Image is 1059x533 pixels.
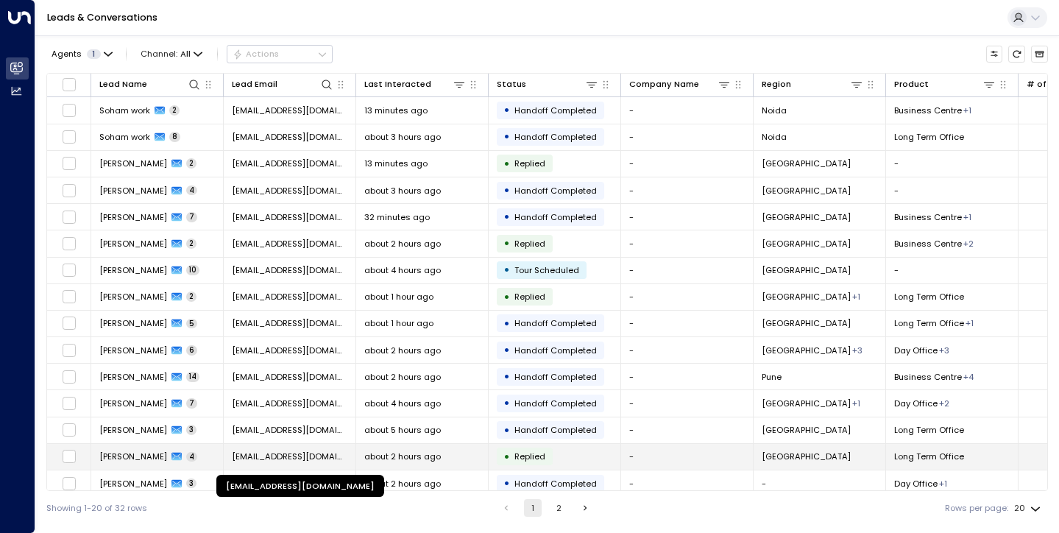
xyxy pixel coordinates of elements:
[514,105,597,116] span: Handoff Completed
[186,239,196,249] span: 2
[99,451,167,462] span: Khyati Singh
[621,177,754,203] td: -
[232,131,347,143] span: sohamworkss@gmail.com
[514,451,545,462] span: Replied
[503,100,510,120] div: •
[364,158,428,169] span: 13 minutes ago
[945,502,1008,515] label: Rows per page:
[497,499,595,517] nav: pagination navigation
[503,340,510,360] div: •
[503,207,510,227] div: •
[503,393,510,413] div: •
[186,265,199,275] span: 10
[364,131,441,143] span: about 3 hours ago
[46,46,116,62] button: Agents1
[762,371,782,383] span: Pune
[503,233,510,253] div: •
[514,131,597,143] span: Handoff Completed
[232,77,277,91] div: Lead Email
[621,311,754,336] td: -
[233,49,279,59] div: Actions
[169,132,180,142] span: 8
[99,77,147,91] div: Lead Name
[62,263,77,278] span: Toggle select row
[503,127,510,147] div: •
[894,77,996,91] div: Product
[894,131,964,143] span: Long Term Office
[52,50,82,58] span: Agents
[62,370,77,384] span: Toggle select row
[894,424,964,436] span: Long Term Office
[62,156,77,171] span: Toggle select row
[364,238,441,250] span: about 2 hours ago
[62,236,77,251] span: Toggle select row
[894,211,962,223] span: Business Centre
[894,105,962,116] span: Business Centre
[364,185,441,197] span: about 3 hours ago
[762,77,863,91] div: Region
[364,77,431,91] div: Last Interacted
[99,291,167,303] span: Yuvraj Singh
[503,154,510,174] div: •
[886,258,1019,283] td: -
[621,151,754,177] td: -
[762,424,851,436] span: Newcastle
[180,49,191,59] span: All
[514,238,545,250] span: Replied
[621,444,754,470] td: -
[963,105,971,116] div: Long Term Office
[514,398,597,409] span: Handoff Completed
[364,291,433,303] span: about 1 hour ago
[186,319,197,329] span: 5
[364,371,441,383] span: about 2 hours ago
[886,151,1019,177] td: -
[99,211,167,223] span: Nick
[99,158,167,169] span: Tiffany Chang
[762,291,851,303] span: Mumbai
[216,475,384,497] div: [EMAIL_ADDRESS][DOMAIN_NAME]
[621,97,754,123] td: -
[514,424,597,436] span: Handoff Completed
[364,105,428,116] span: 13 minutes ago
[62,103,77,118] span: Toggle select row
[514,371,597,383] span: Handoff Completed
[503,420,510,440] div: •
[894,291,964,303] span: Long Term Office
[232,398,347,409] span: singh.yuvraj2006@gmail.com
[894,451,964,462] span: Long Term Office
[852,398,860,409] div: Newcastle
[621,417,754,443] td: -
[963,371,974,383] div: Day Office,Long Term Office,Meeting Room,Workstation
[762,105,787,116] span: Noida
[1008,46,1025,63] span: Refresh
[497,77,598,91] div: Status
[62,316,77,331] span: Toggle select row
[62,77,77,92] span: Toggle select all
[621,337,754,363] td: -
[186,186,197,196] span: 4
[621,284,754,310] td: -
[762,345,851,356] span: Manchester
[232,77,333,91] div: Lead Email
[621,230,754,256] td: -
[232,424,347,436] span: singh.yuvraj2006@gmail.com
[514,264,579,276] span: Tour Scheduled
[621,470,754,496] td: -
[894,398,938,409] span: Day Office
[232,158,347,169] span: tiffany66135@gmail.com
[62,343,77,358] span: Toggle select row
[503,314,510,333] div: •
[186,212,197,222] span: 7
[232,345,347,356] span: singh.yuvraj2006@gmail.com
[364,398,441,409] span: about 4 hours ago
[503,180,510,200] div: •
[621,364,754,389] td: -
[99,317,167,329] span: Yuvraj Singh
[46,502,147,515] div: Showing 1-20 of 32 rows
[99,345,167,356] span: Yuvraj Singh
[621,258,754,283] td: -
[62,476,77,491] span: Toggle select row
[576,499,594,517] button: Go to next page
[497,77,526,91] div: Status
[986,46,1003,63] button: Customize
